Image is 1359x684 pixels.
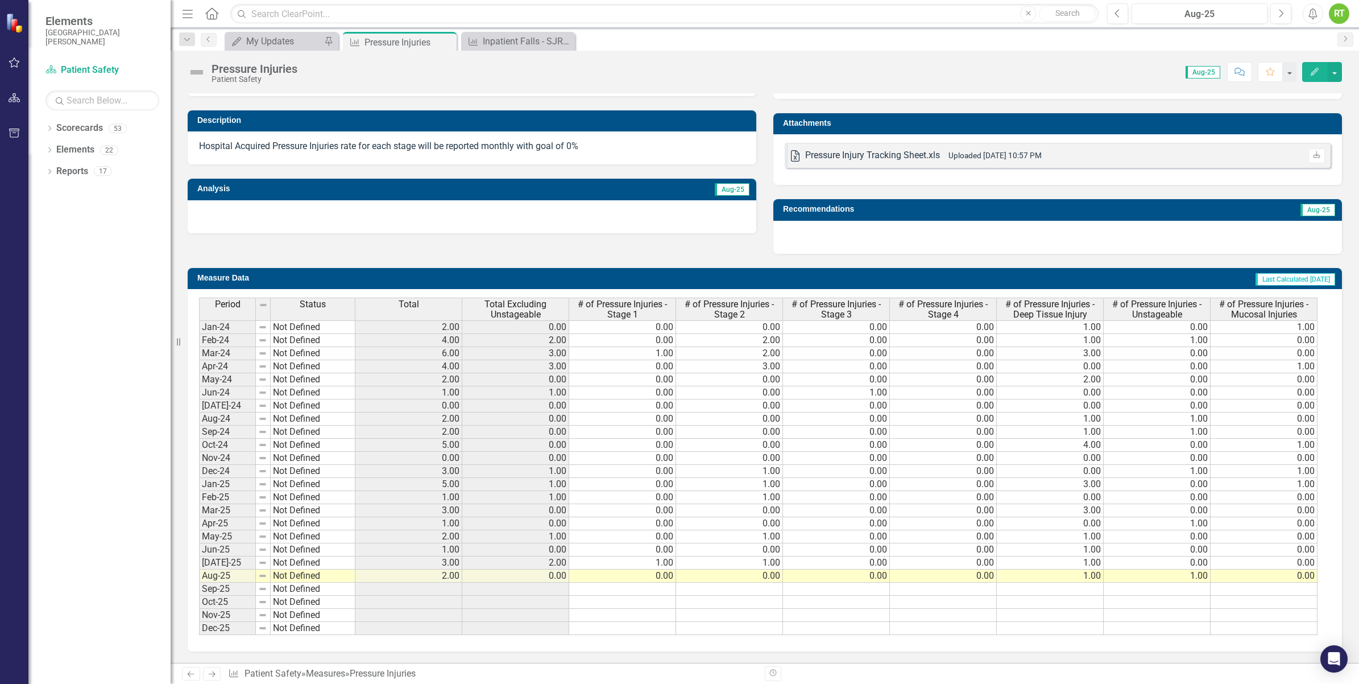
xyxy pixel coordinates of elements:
[890,386,997,399] td: 0.00
[1104,543,1211,557] td: 0.00
[462,504,569,517] td: 0.00
[1211,347,1317,360] td: 0.00
[1136,7,1263,21] div: Aug-25
[462,465,569,478] td: 1.00
[997,413,1104,426] td: 1.00
[462,517,569,530] td: 0.00
[783,347,890,360] td: 0.00
[199,140,745,153] p: Hospital Acquired Pressure Injuries rate for each stage will be reported monthly with goal of 0%
[1211,360,1317,373] td: 1.00
[783,439,890,452] td: 0.00
[355,452,462,465] td: 0.00
[1104,570,1211,583] td: 1.00
[569,530,676,543] td: 0.00
[271,491,355,504] td: Not Defined
[676,320,783,334] td: 0.00
[890,320,997,334] td: 0.00
[245,668,301,679] a: Patient Safety
[271,583,355,596] td: Not Defined
[56,143,94,156] a: Elements
[246,34,321,48] div: My Updates
[997,452,1104,465] td: 0.00
[258,532,267,541] img: 8DAGhfEEPCf229AAAAAElFTkSuQmCC
[997,543,1104,557] td: 1.00
[199,360,256,373] td: Apr-24
[569,320,676,334] td: 0.00
[271,609,355,622] td: Not Defined
[259,300,268,310] img: 8DAGhfEEPCf229AAAAAElFTkSuQmCC
[1211,478,1317,491] td: 1.00
[676,334,783,347] td: 2.00
[1300,204,1335,216] span: Aug-25
[258,480,267,489] img: 8DAGhfEEPCf229AAAAAElFTkSuQmCC
[100,145,118,155] div: 22
[230,4,1099,24] input: Search ClearPoint...
[783,205,1151,213] h3: Recommendations
[355,491,462,504] td: 1.00
[355,439,462,452] td: 5.00
[199,504,256,517] td: Mar-25
[197,116,751,125] h3: Description
[355,399,462,413] td: 0.00
[890,530,997,543] td: 0.00
[1104,334,1211,347] td: 1.00
[805,149,940,162] div: Pressure Injury Tracking Sheet.xls
[715,183,749,196] span: Aug-25
[228,667,756,681] div: » »
[948,151,1042,160] small: Uploaded [DATE] 10:57 PM
[462,399,569,413] td: 0.00
[1104,517,1211,530] td: 1.00
[1211,426,1317,439] td: 0.00
[783,504,890,517] td: 0.00
[676,517,783,530] td: 0.00
[997,570,1104,583] td: 1.00
[1211,320,1317,334] td: 1.00
[890,517,997,530] td: 0.00
[676,570,783,583] td: 0.00
[569,517,676,530] td: 0.00
[355,413,462,426] td: 2.00
[783,557,890,570] td: 0.00
[271,530,355,543] td: Not Defined
[271,334,355,347] td: Not Defined
[258,571,267,580] img: 8DAGhfEEPCf229AAAAAElFTkSuQmCC
[1104,439,1211,452] td: 0.00
[355,373,462,386] td: 2.00
[215,299,241,310] span: Period
[271,557,355,570] td: Not Defined
[6,13,26,33] img: ClearPoint Strategy
[355,347,462,360] td: 6.00
[1104,504,1211,517] td: 0.00
[1211,504,1317,517] td: 0.00
[1211,452,1317,465] td: 0.00
[997,504,1104,517] td: 3.00
[783,334,890,347] td: 0.00
[258,401,267,410] img: 8DAGhfEEPCf229AAAAAElFTkSuQmCC
[199,452,256,465] td: Nov-24
[271,622,355,635] td: Not Defined
[306,668,345,679] a: Measures
[462,413,569,426] td: 0.00
[676,557,783,570] td: 1.00
[997,334,1104,347] td: 1.00
[109,123,127,133] div: 53
[676,543,783,557] td: 0.00
[199,570,256,583] td: Aug-25
[199,517,256,530] td: Apr-25
[1320,645,1348,673] div: Open Intercom Messenger
[462,543,569,557] td: 0.00
[569,360,676,373] td: 0.00
[258,545,267,554] img: 8DAGhfEEPCf229AAAAAElFTkSuQmCC
[569,399,676,413] td: 0.00
[199,557,256,570] td: [DATE]-25
[199,320,256,334] td: Jan-24
[1256,273,1335,286] span: Last Calculated [DATE]
[56,122,103,135] a: Scorecards
[783,386,890,399] td: 1.00
[271,320,355,334] td: Not Defined
[188,63,206,81] img: Not Defined
[783,452,890,465] td: 0.00
[258,349,267,358] img: 8DAGhfEEPCf229AAAAAElFTkSuQmCC
[997,320,1104,334] td: 1.00
[997,491,1104,504] td: 0.00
